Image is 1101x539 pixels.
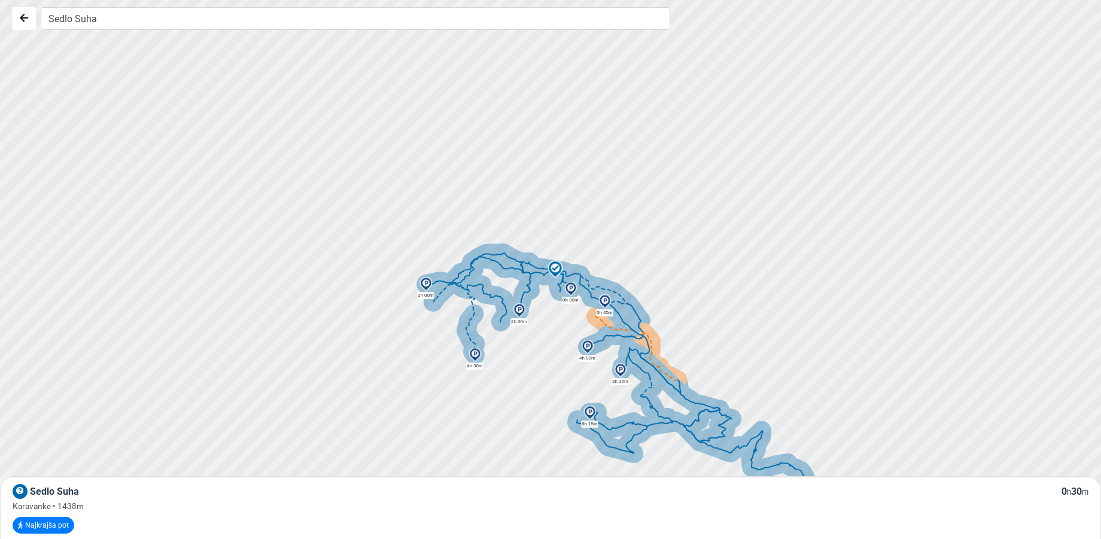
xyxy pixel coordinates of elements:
[13,500,1088,512] div: Karavanke • 1438m
[1067,488,1071,497] small: h
[1062,486,1088,497] span: 0 30
[12,7,36,30] button: Nazaj
[30,486,79,497] span: Sedlo Suha
[1082,488,1088,497] small: m
[13,517,74,534] button: Najkrajša pot
[41,7,670,30] input: Iskanje...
